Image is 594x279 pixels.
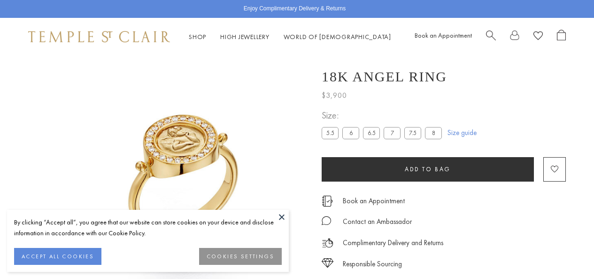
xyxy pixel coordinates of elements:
[284,32,391,41] a: World of [DEMOGRAPHIC_DATA]World of [DEMOGRAPHIC_DATA]
[384,127,401,139] label: 7
[547,235,585,270] iframe: Gorgias live chat messenger
[363,127,380,139] label: 6.5
[322,108,446,123] span: Size:
[28,31,170,42] img: Temple St. Clair
[220,32,270,41] a: High JewelleryHigh Jewellery
[14,248,101,265] button: ACCEPT ALL COOKIES
[425,127,442,139] label: 8
[343,216,412,228] div: Contact an Ambassador
[343,237,443,249] p: Complimentary Delivery and Returns
[486,30,496,44] a: Search
[404,127,421,139] label: 7.5
[557,30,566,44] a: Open Shopping Bag
[343,258,402,270] div: Responsible Sourcing
[533,30,543,44] a: View Wishlist
[322,216,331,225] img: MessageIcon-01_2.svg
[189,31,391,43] nav: Main navigation
[322,127,339,139] label: 5.5
[322,157,534,182] button: Add to bag
[343,196,405,206] a: Book an Appointment
[322,237,333,249] img: icon_delivery.svg
[415,31,472,40] a: Book an Appointment
[342,127,359,139] label: 6
[322,89,347,102] span: $3,900
[322,196,333,207] img: icon_appointment.svg
[14,217,282,239] div: By clicking “Accept all”, you agree that our website can store cookies on your device and disclos...
[322,69,447,85] h1: 18K Angel Ring
[447,128,477,137] a: Size guide
[244,4,346,14] p: Enjoy Complimentary Delivery & Returns
[322,258,333,268] img: icon_sourcing.svg
[199,248,282,265] button: COOKIES SETTINGS
[405,165,451,173] span: Add to bag
[189,32,206,41] a: ShopShop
